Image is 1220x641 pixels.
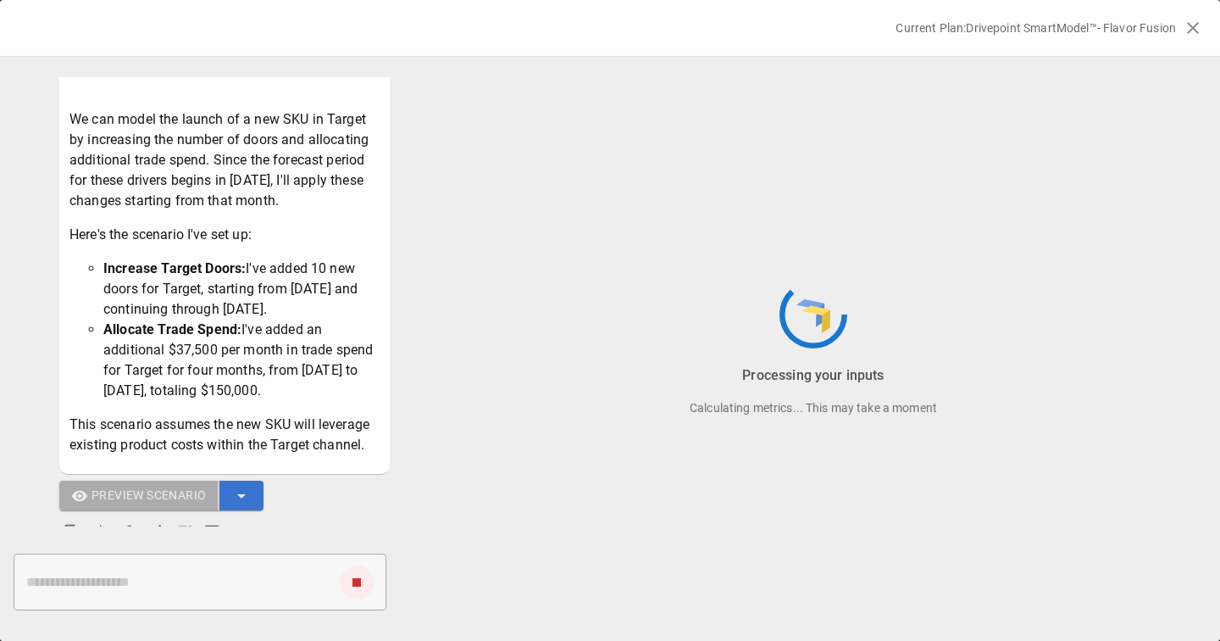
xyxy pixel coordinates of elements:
li: I've added 10 new doors for Target, starting from [DATE] and continuing through [DATE]. [103,259,380,320]
strong: Allocate Trade Spend: [103,321,241,337]
p: Processing your inputs [742,365,884,386]
button: Good Response [146,520,171,545]
p: Calculating metrics... This may take a moment [407,399,1220,417]
button: Detailed Feedback [197,517,227,548]
button: Bad Response [171,520,197,545]
button: Preview Scenario [59,481,220,511]
img: Drivepoint [796,299,830,333]
button: cancel response [340,566,374,599]
strong: Increase Target Doors: [103,260,246,276]
span: Preview Scenario [91,485,206,506]
button: Regenerate Response [85,517,115,548]
p: This scenario assumes the new SKU will leverage existing product costs within the Target channel. [69,415,380,455]
p: Here's the scenario I've set up: [69,225,380,245]
button: Agent Changes Data [115,517,146,548]
li: I've added an additional $37,500 per month in trade spend for Target for four months, from [DATE]... [103,320,380,401]
button: Copy to clipboard [59,520,85,545]
p: Current Plan: Drivepoint SmartModel™- Flavor Fusion [896,20,1176,36]
p: We can model the launch of a new SKU in Target by increasing the number of doors and allocating a... [69,109,380,211]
